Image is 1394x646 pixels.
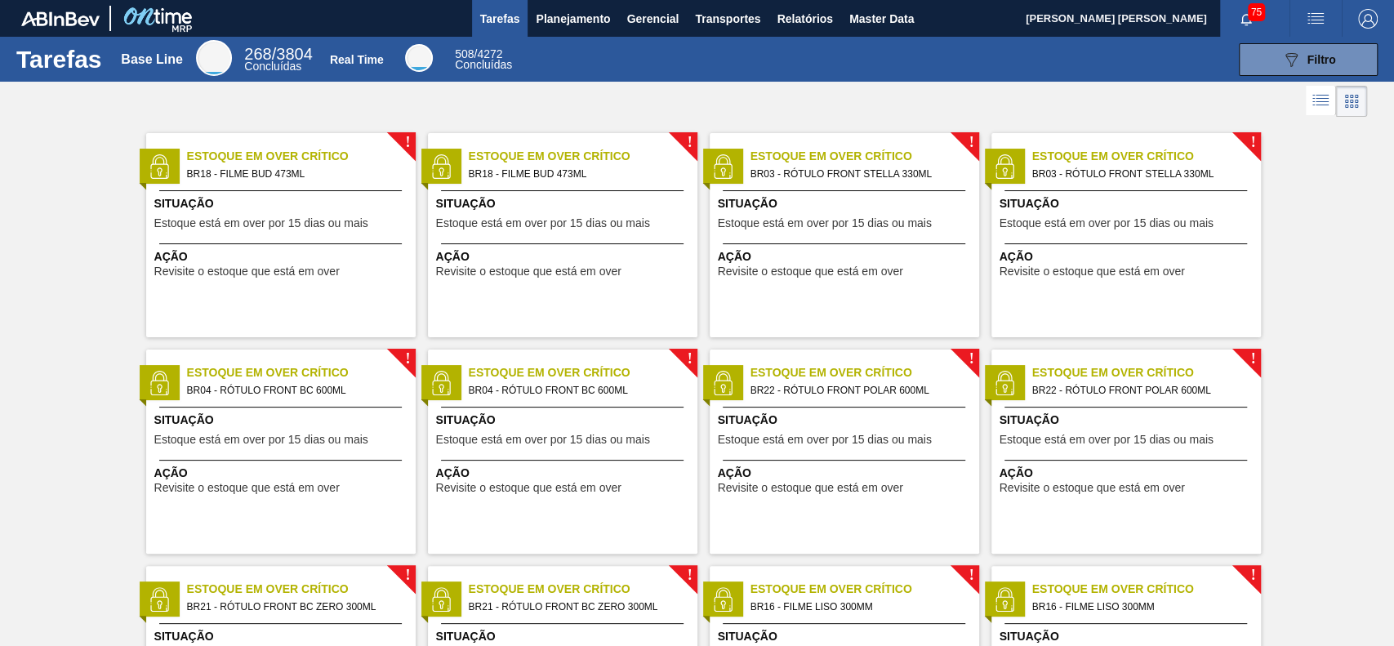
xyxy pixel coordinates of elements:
span: Estoque em Over Crítico [1032,364,1261,381]
span: 508 [455,47,474,60]
img: status [147,154,171,179]
span: Estoque em Over Crítico [750,364,979,381]
h1: Tarefas [16,50,102,69]
span: Estoque está em over por 15 dias ou mais [154,434,368,446]
span: Ação [1000,465,1257,482]
span: Planejamento [536,9,610,29]
img: TNhmsLtSVTkK8tSr43FrP2fwEKptu5GPRR3wAAAABJRU5ErkJggg== [21,11,100,26]
span: Gerencial [627,9,679,29]
span: ! [1250,569,1255,581]
span: BR04 - RÓTULO FRONT BC 600ML [469,381,684,399]
span: Revisite o estoque que está em over [1000,265,1185,278]
span: Estoque está em over por 15 dias ou mais [154,217,368,229]
img: userActions [1306,9,1325,29]
span: ! [405,136,410,149]
span: BR03 - RÓTULO FRONT STELLA 330ML [1032,165,1248,183]
span: ! [969,353,973,365]
span: BR22 - RÓTULO FRONT POLAR 600ML [750,381,966,399]
div: Real Time [455,49,512,70]
span: Ação [154,465,412,482]
span: Master Data [849,9,914,29]
div: Visão em Cards [1336,86,1367,117]
span: BR18 - FILME BUD 473ML [187,165,403,183]
span: 268 [244,45,271,63]
div: Base Line [196,40,232,76]
span: Transportes [695,9,760,29]
span: Ação [718,465,975,482]
span: BR18 - FILME BUD 473ML [469,165,684,183]
span: Estoque em Over Crítico [187,148,416,165]
span: Revisite o estoque que está em over [718,265,903,278]
span: Estoque está em over por 15 dias ou mais [1000,217,1214,229]
span: BR21 - RÓTULO FRONT BC ZERO 300ML [187,598,403,616]
span: Estoque em Over Crítico [1032,148,1261,165]
span: ! [969,136,973,149]
span: Estoque em Over Crítico [1032,581,1261,598]
span: Ação [1000,248,1257,265]
span: Estoque em Over Crítico [469,364,697,381]
span: ! [405,569,410,581]
span: / 4272 [455,47,502,60]
span: Situação [1000,412,1257,429]
span: Estoque está em over por 15 dias ou mais [718,434,932,446]
img: status [429,371,453,395]
img: status [992,154,1017,179]
span: Filtro [1307,53,1336,66]
span: Situação [436,195,693,212]
span: Estoque em Over Crítico [750,148,979,165]
span: Tarefas [480,9,520,29]
div: Real Time [330,53,384,66]
span: / 3804 [244,45,312,63]
div: Base Line [244,47,312,72]
span: Concluídas [244,60,301,73]
span: Ação [154,248,412,265]
span: Situação [154,195,412,212]
img: status [147,371,171,395]
img: status [710,587,735,612]
img: status [992,371,1017,395]
img: status [147,587,171,612]
img: status [710,154,735,179]
span: Estoque em Over Crítico [187,364,416,381]
span: Estoque em Over Crítico [469,148,697,165]
span: Revisite o estoque que está em over [154,482,340,494]
span: BR22 - RÓTULO FRONT POLAR 600ML [1032,381,1248,399]
span: Estoque em Over Crítico [187,581,416,598]
span: Estoque está em over por 15 dias ou mais [718,217,932,229]
span: Situação [718,195,975,212]
span: ! [687,353,692,365]
span: ! [1250,136,1255,149]
span: Revisite o estoque que está em over [154,265,340,278]
img: status [710,371,735,395]
span: Ação [436,465,693,482]
span: BR16 - FILME LISO 300MM [750,598,966,616]
span: Situação [718,628,975,645]
span: Situação [718,412,975,429]
span: Situação [154,628,412,645]
span: Estoque em Over Crítico [750,581,979,598]
img: status [429,154,453,179]
span: Situação [436,628,693,645]
span: BR03 - RÓTULO FRONT STELLA 330ML [750,165,966,183]
span: Situação [1000,628,1257,645]
span: Concluídas [455,58,512,71]
div: Base Line [121,52,183,67]
span: Estoque está em over por 15 dias ou mais [436,217,650,229]
span: Situação [1000,195,1257,212]
span: Estoque está em over por 15 dias ou mais [436,434,650,446]
span: Revisite o estoque que está em over [1000,482,1185,494]
div: Visão em Lista [1306,86,1336,117]
span: BR04 - RÓTULO FRONT BC 600ML [187,381,403,399]
span: ! [969,569,973,581]
span: ! [687,136,692,149]
span: Relatórios [777,9,832,29]
button: Notificações [1220,7,1272,30]
span: Situação [154,412,412,429]
img: Logout [1358,9,1378,29]
span: Revisite o estoque que está em over [718,482,903,494]
span: Ação [718,248,975,265]
span: ! [405,353,410,365]
button: Filtro [1239,43,1378,76]
span: Situação [436,412,693,429]
span: Estoque está em over por 15 dias ou mais [1000,434,1214,446]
